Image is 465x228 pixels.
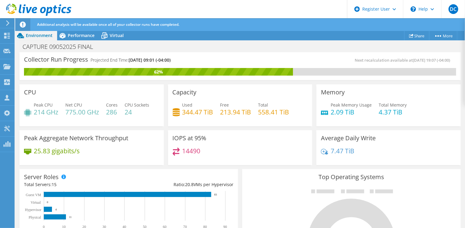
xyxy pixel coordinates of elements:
h3: Memory [321,89,345,96]
h3: Top Operating Systems [247,174,456,180]
span: Environment [26,32,53,38]
h4: 4.37 TiB [379,109,407,115]
h4: 214 GHz [34,109,58,115]
span: [DATE] 09:01 (-04:00) [129,57,170,63]
h4: 775.00 GHz [65,109,99,115]
span: Used [182,102,193,108]
text: 83 [214,193,217,196]
span: DC [449,4,458,14]
h3: Server Roles [24,174,59,180]
span: Total Memory [379,102,407,108]
span: Performance [68,32,95,38]
span: Net CPU [65,102,82,108]
h4: 14490 [182,148,201,154]
span: 20.8 [185,182,194,187]
span: Virtual [110,32,124,38]
h3: Capacity [173,89,197,96]
span: CPU Sockets [125,102,149,108]
h4: 7.47 TiB [331,148,354,154]
a: More [429,31,457,40]
h3: CPU [24,89,36,96]
h4: 24 [125,109,149,115]
span: Total [258,102,268,108]
h4: 213.94 TiB [220,109,251,115]
span: 15 [52,182,57,187]
h4: 344.47 TiB [182,109,213,115]
text: Hypervisor [25,208,41,212]
span: Peak Memory Usage [331,102,372,108]
a: Share [404,31,429,40]
text: 4 [55,208,57,211]
text: 0 [47,201,48,204]
h3: Peak Aggregate Network Throughput [24,135,128,141]
span: [DATE] 19:07 (-04:00) [413,57,450,63]
h4: 558.41 TiB [258,109,289,115]
span: Next recalculation available at [355,57,453,63]
div: 62% [24,69,293,75]
span: Additional analysis will be available once all of your collector runs have completed. [37,22,179,27]
svg: \n [411,6,416,12]
h1: CAPTURE 09052025 FINAL [20,43,102,50]
h4: 2.09 TiB [331,109,372,115]
h4: 286 [106,109,118,115]
text: Virtual [31,200,41,205]
span: Free [220,102,229,108]
span: Peak CPU [34,102,53,108]
text: 11 [69,216,72,219]
text: Guest VM [26,193,41,197]
h3: Average Daily Write [321,135,376,141]
div: Total Servers: [24,181,129,188]
text: Physical [29,215,41,219]
h4: 25.83 gigabits/s [34,148,80,154]
div: Ratio: VMs per Hypervisor [129,181,233,188]
h3: IOPS at 95% [173,135,207,141]
h4: Projected End Time: [91,57,170,63]
span: Cores [106,102,118,108]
